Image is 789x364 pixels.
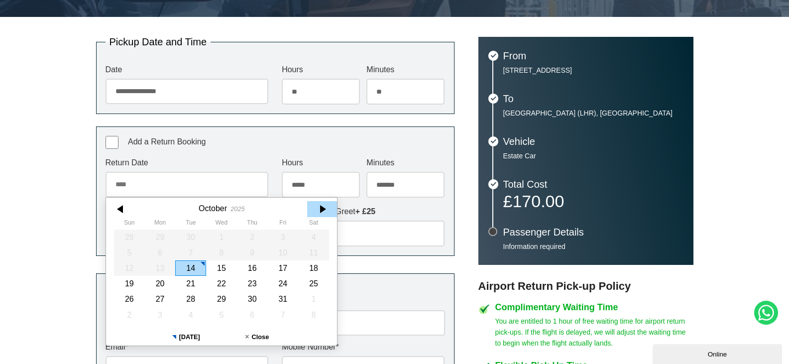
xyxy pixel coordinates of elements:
label: Hours [282,159,360,167]
h3: To [503,94,683,104]
legend: Pickup Date and Time [106,37,211,47]
label: Email [106,343,268,351]
span: Add a Return Booking [128,137,206,146]
p: Estate Car [503,151,683,160]
label: Date [106,66,268,74]
span: 170.00 [512,192,564,211]
h3: Airport Return Pick-up Policy [478,280,693,293]
label: Return Date [106,159,268,167]
p: You are entitled to 1 hour of free waiting time for airport return pick-ups. If the flight is del... [495,316,693,349]
p: [STREET_ADDRESS] [503,66,683,75]
input: Add a Return Booking [106,136,118,149]
label: Mobile Number [282,343,445,351]
iframe: chat widget [653,342,784,364]
label: Hours [282,66,360,74]
strong: + £25 [355,207,375,216]
label: Minutes [366,66,445,74]
h3: Vehicle [503,136,683,146]
h3: From [503,51,683,61]
h3: Total Cost [503,179,683,189]
p: [GEOGRAPHIC_DATA] (LHR), [GEOGRAPHIC_DATA] [503,109,683,118]
h3: Passenger Details [503,227,683,237]
label: Minutes [366,159,445,167]
h4: Complimentary Waiting Time [495,303,693,312]
label: Return Meet & Greet [282,208,445,216]
p: £ [503,194,683,208]
p: Information required [503,242,683,251]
